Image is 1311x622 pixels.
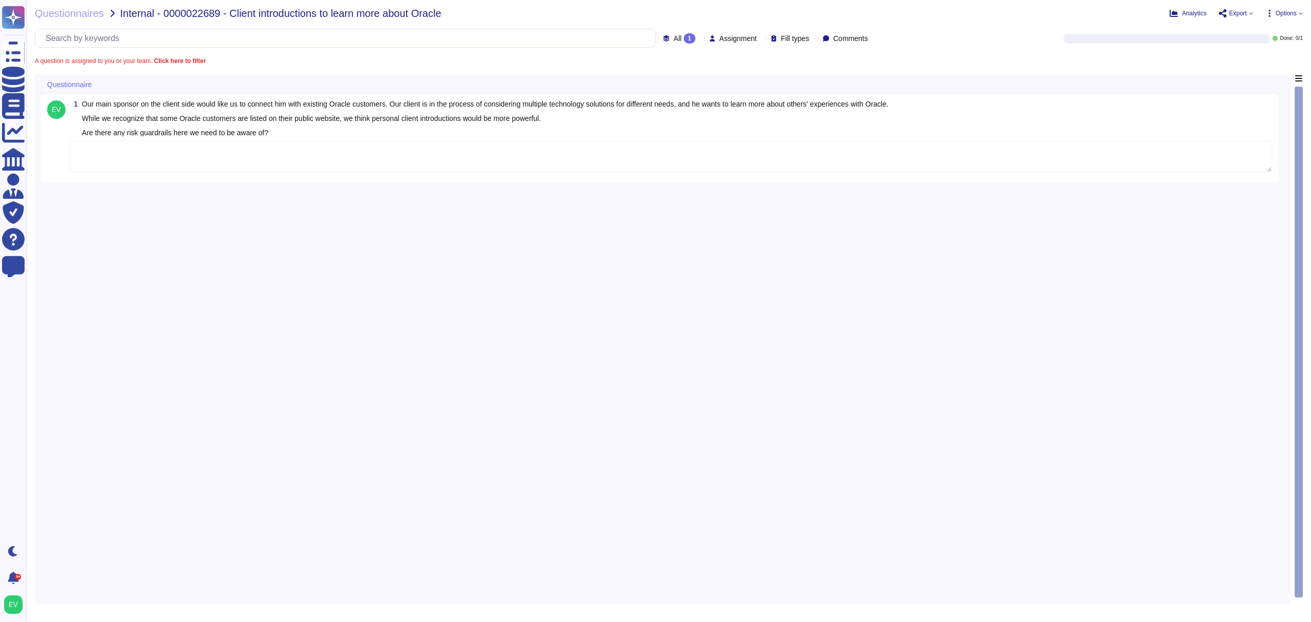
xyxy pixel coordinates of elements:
button: user [2,593,30,616]
img: user [47,100,66,119]
b: Click here to filter [152,57,206,65]
span: Export [1229,10,1247,16]
span: 0 / 1 [1296,36,1303,41]
span: 1 [70,100,78,108]
span: Assignment [720,35,757,42]
input: Search by keywords [40,29,655,47]
span: Questionnaire [47,81,92,88]
span: Analytics [1182,10,1207,16]
button: Analytics [1170,9,1207,17]
span: Questionnaires [35,8,104,18]
span: Fill types [781,35,809,42]
div: 9+ [15,574,21,580]
span: Done: [1280,36,1294,41]
span: All [673,35,682,42]
span: Comments [833,35,868,42]
span: Internal - 0000022689 - Client introductions to learn more about Oracle [120,8,441,18]
img: user [4,595,23,614]
span: Our main sponsor on the client side would like us to connect him with existing Oracle customers. ... [82,100,889,137]
div: 1 [684,33,695,44]
span: Options [1276,10,1297,16]
span: A question is assigned to you or your team. [35,58,206,64]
